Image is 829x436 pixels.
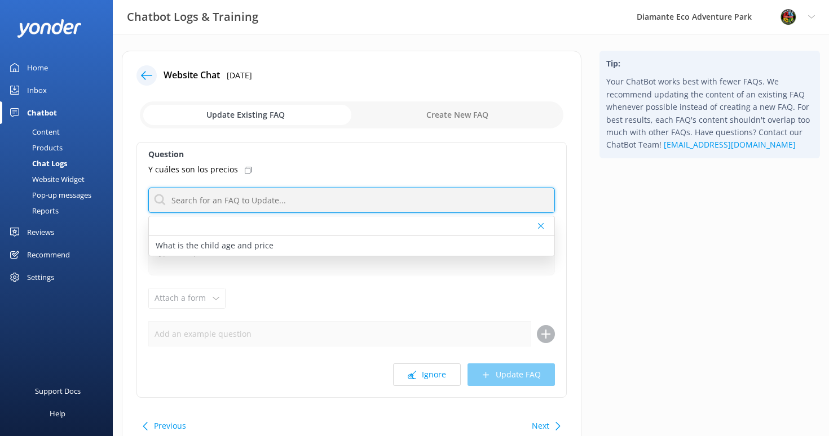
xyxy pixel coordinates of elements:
[606,75,813,151] p: Your ChatBot works best with fewer FAQs. We recommend updating the content of an existing FAQ whe...
[17,19,82,38] img: yonder-white-logo.png
[7,155,113,171] a: Chat Logs
[7,203,113,219] a: Reports
[664,139,796,150] a: [EMAIL_ADDRESS][DOMAIN_NAME]
[7,187,91,203] div: Pop-up messages
[7,124,60,140] div: Content
[127,8,258,26] h3: Chatbot Logs & Training
[148,188,555,213] input: Search for an FAQ to Update...
[27,266,54,288] div: Settings
[164,68,220,83] h4: Website Chat
[7,187,113,203] a: Pop-up messages
[606,57,813,70] h4: Tip:
[7,171,85,187] div: Website Widget
[27,221,54,243] div: Reviews
[227,69,252,82] p: [DATE]
[27,101,57,124] div: Chatbot
[7,203,59,219] div: Reports
[50,402,65,425] div: Help
[35,380,81,402] div: Support Docs
[27,243,70,266] div: Recommend
[148,163,238,176] p: Y cuáles son los precios
[7,171,113,187] a: Website Widget
[148,321,531,346] input: Add an example question
[7,155,67,171] div: Chat Logs
[156,239,274,252] p: What is the child age and price
[7,124,113,140] a: Content
[27,79,47,101] div: Inbox
[148,148,555,161] label: Question
[780,8,797,25] img: 831-1756915225.png
[7,140,63,155] div: Products
[393,363,461,386] button: Ignore
[27,56,48,79] div: Home
[7,140,113,155] a: Products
